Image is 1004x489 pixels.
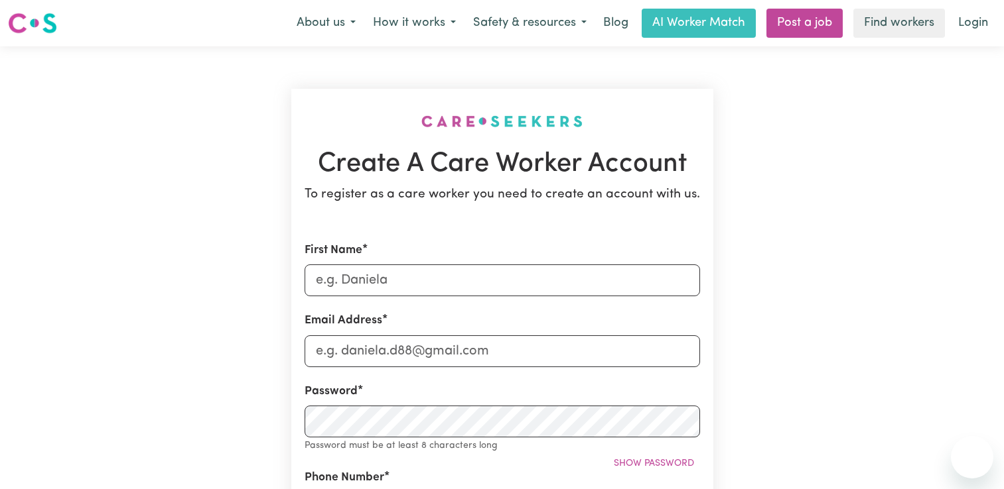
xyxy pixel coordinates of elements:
[951,436,993,478] iframe: Button to launch messaging window
[305,312,382,329] label: Email Address
[642,9,756,38] a: AI Worker Match
[288,9,364,37] button: About us
[305,335,700,367] input: e.g. daniela.d88@gmail.com
[853,9,945,38] a: Find workers
[305,383,358,400] label: Password
[305,242,362,259] label: First Name
[950,9,996,38] a: Login
[766,9,843,38] a: Post a job
[8,8,57,38] a: Careseekers logo
[305,186,700,205] p: To register as a care worker you need to create an account with us.
[305,469,384,486] label: Phone Number
[595,9,636,38] a: Blog
[305,148,700,180] h1: Create A Care Worker Account
[305,441,498,451] small: Password must be at least 8 characters long
[465,9,595,37] button: Safety & resources
[614,459,694,468] span: Show password
[8,11,57,35] img: Careseekers logo
[364,9,465,37] button: How it works
[608,453,700,474] button: Show password
[305,264,700,296] input: e.g. Daniela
